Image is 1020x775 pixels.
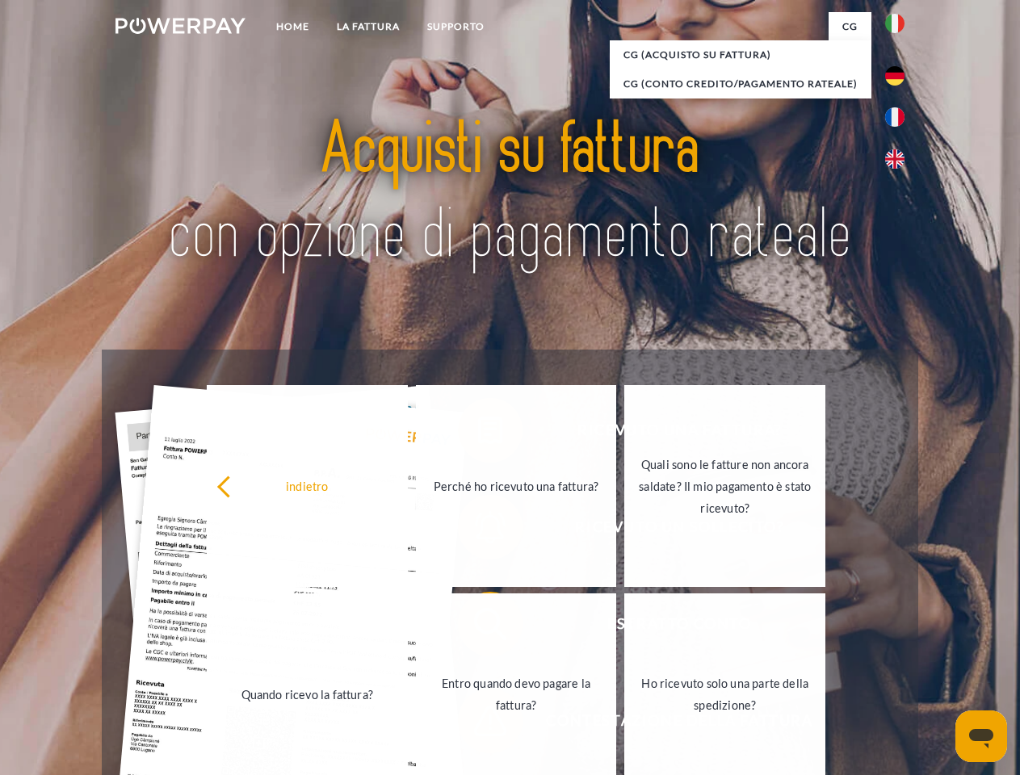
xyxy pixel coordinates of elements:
a: CG (Acquisto su fattura) [610,40,871,69]
img: de [885,66,905,86]
a: CG [829,12,871,41]
a: LA FATTURA [323,12,413,41]
img: fr [885,107,905,127]
a: Home [262,12,323,41]
a: CG (Conto Credito/Pagamento rateale) [610,69,871,98]
div: Ho ricevuto solo una parte della spedizione? [634,672,816,716]
div: Perché ho ricevuto una fattura? [426,475,607,496]
img: title-powerpay_it.svg [154,77,866,309]
a: Supporto [413,12,498,41]
img: en [885,149,905,169]
img: logo-powerpay-white.svg [115,18,246,34]
div: Entro quando devo pagare la fattura? [426,672,607,716]
img: it [885,14,905,33]
a: Quali sono le fatture non ancora saldate? Il mio pagamento è stato ricevuto? [624,385,825,587]
div: Quando ricevo la fattura? [216,683,398,705]
div: indietro [216,475,398,496]
iframe: Pulsante per aprire la finestra di messaggistica [955,710,1007,762]
div: Quali sono le fatture non ancora saldate? Il mio pagamento è stato ricevuto? [634,453,816,518]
